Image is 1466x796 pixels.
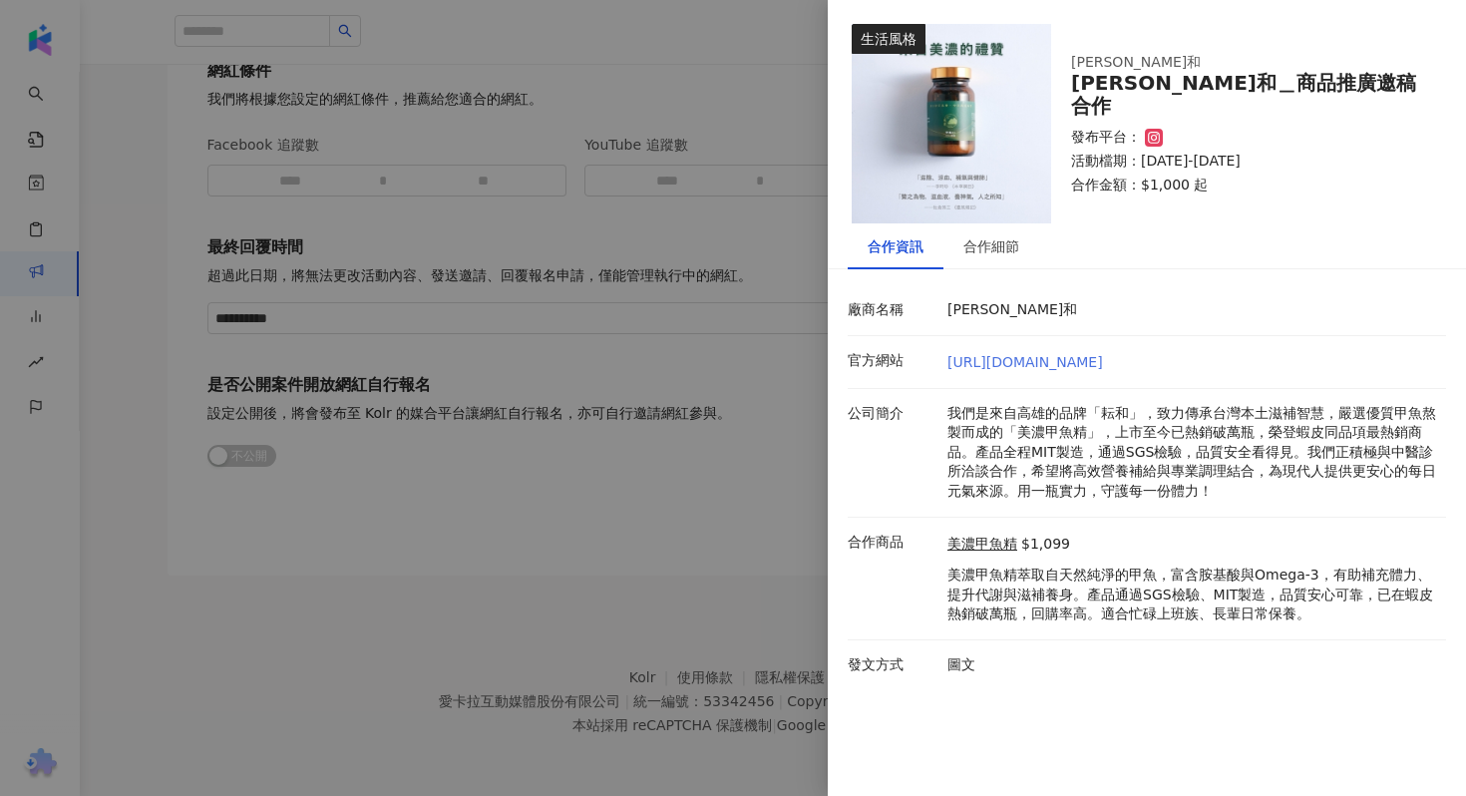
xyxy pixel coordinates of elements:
[1021,535,1070,555] p: $1,099
[852,24,1051,223] img: 美濃甲魚精
[852,24,925,54] div: 生活風格
[947,354,1103,370] a: [URL][DOMAIN_NAME]
[848,351,937,371] p: 官方網站
[947,535,1017,555] a: 美濃甲魚精
[963,235,1019,257] div: 合作細節
[947,300,1436,320] p: [PERSON_NAME]和
[1071,176,1422,196] p: 合作金額： $1,000 起
[1071,53,1390,73] div: [PERSON_NAME]和
[1071,152,1422,172] p: 活動檔期：[DATE]-[DATE]
[848,655,937,675] p: 發文方式
[868,235,923,257] div: 合作資訊
[848,300,937,320] p: 廠商名稱
[848,533,937,553] p: 合作商品
[848,404,937,424] p: 公司簡介
[947,566,1436,624] p: 美濃甲魚精萃取自天然純淨的甲魚，富含胺基酸與Omega-3，有助補充體力、提升代謝與滋補養身。產品通過SGS檢驗、MIT製造，品質安心可靠，已在蝦皮熱銷破萬瓶，回購率高。適合忙碌上班族、長輩日常保養。
[1071,128,1141,148] p: 發布平台：
[947,655,1436,675] p: 圖文
[947,404,1436,502] p: 我們是來自高雄的品牌「耘和」，致力傳承台灣本土滋補智慧，嚴選優質甲魚熬製而成的「美濃甲魚精」，上市至今已熱銷破萬瓶，榮登蝦皮同品項最熱銷商品。產品全程MIT製造，通過SGS檢驗，品質安全看得見。...
[1071,72,1422,118] div: [PERSON_NAME]和＿商品推廣邀稿合作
